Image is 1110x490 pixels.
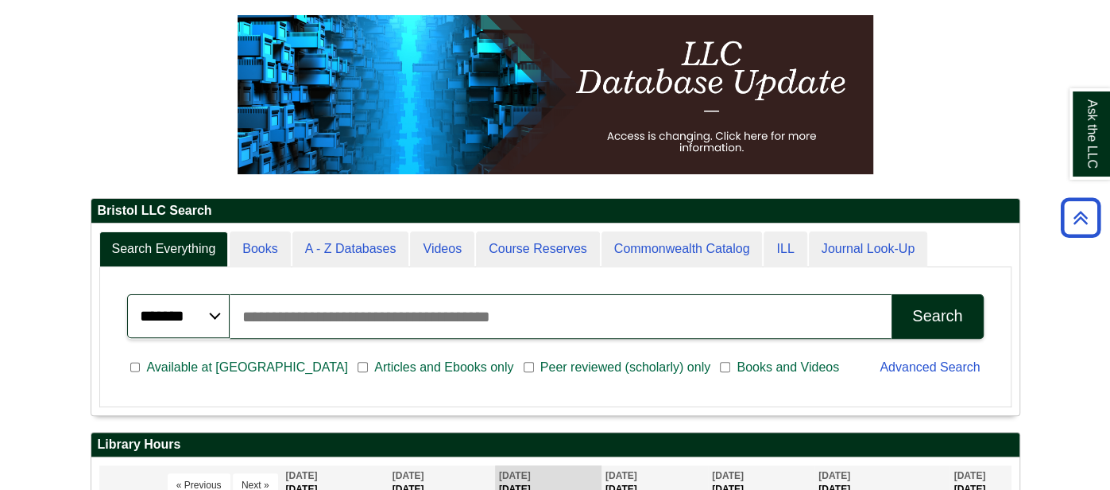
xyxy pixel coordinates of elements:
button: Search [891,294,983,339]
span: Peer reviewed (scholarly) only [534,358,717,377]
input: Books and Videos [720,360,730,375]
img: HTML tutorial [238,15,873,174]
input: Available at [GEOGRAPHIC_DATA] [130,360,141,375]
a: A - Z Databases [292,231,409,267]
span: Available at [GEOGRAPHIC_DATA] [140,358,354,377]
span: [DATE] [286,470,318,481]
span: [DATE] [605,470,637,481]
span: [DATE] [818,470,850,481]
h2: Bristol LLC Search [91,199,1019,224]
a: Videos [410,231,474,267]
a: Commonwealth Catalog [601,231,763,267]
span: Books and Videos [730,358,845,377]
span: [DATE] [393,470,424,481]
a: Journal Look-Up [809,231,927,267]
a: Books [230,231,290,267]
input: Articles and Ebooks only [358,360,368,375]
span: Articles and Ebooks only [368,358,520,377]
a: Course Reserves [476,231,600,267]
a: ILL [764,231,806,267]
span: [DATE] [953,470,985,481]
input: Peer reviewed (scholarly) only [524,360,534,375]
h2: Library Hours [91,433,1019,457]
a: Advanced Search [880,360,980,374]
span: [DATE] [712,470,744,481]
a: Back to Top [1055,207,1106,228]
a: Search Everything [99,231,229,267]
span: [DATE] [499,470,531,481]
div: Search [912,307,962,325]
